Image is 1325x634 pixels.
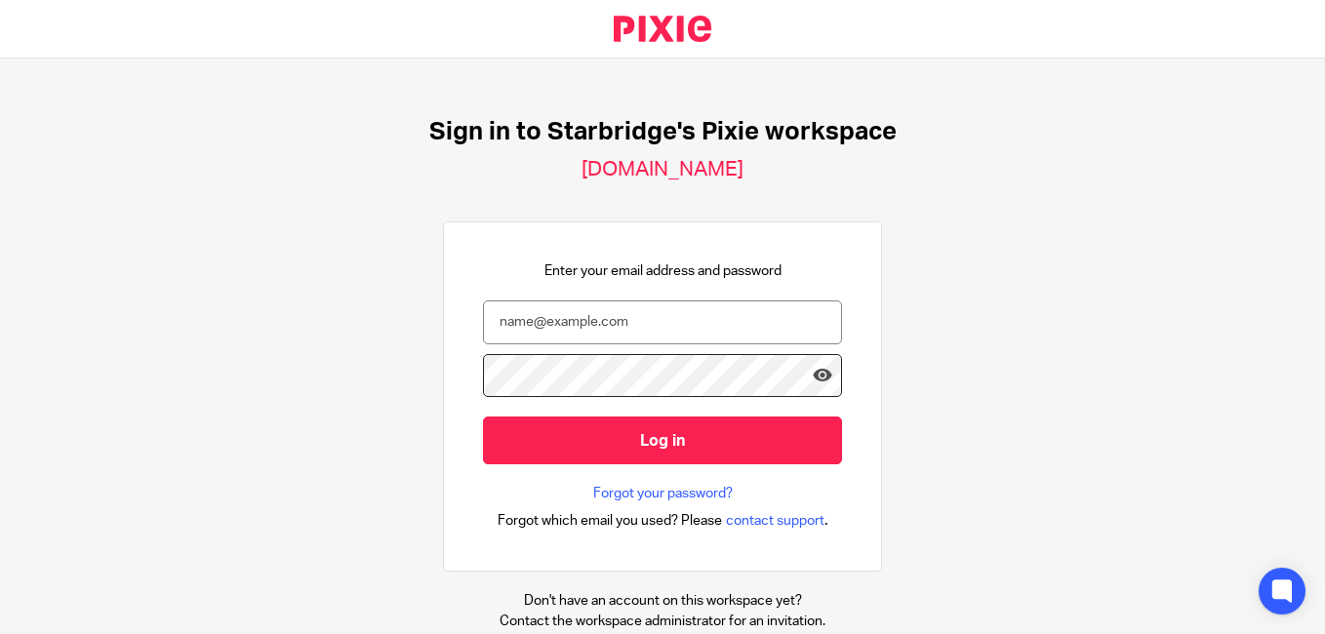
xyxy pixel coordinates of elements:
input: name@example.com [483,300,842,344]
h2: [DOMAIN_NAME] [582,157,743,182]
div: . [498,509,828,532]
h1: Sign in to Starbridge's Pixie workspace [429,117,897,147]
input: Log in [483,416,842,464]
p: Enter your email address and password [544,261,782,281]
span: Forgot which email you used? Please [498,511,722,531]
a: Forgot your password? [593,484,733,503]
p: Don't have an account on this workspace yet? [500,591,825,611]
p: Contact the workspace administrator for an invitation. [500,612,825,631]
span: contact support [726,511,824,531]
